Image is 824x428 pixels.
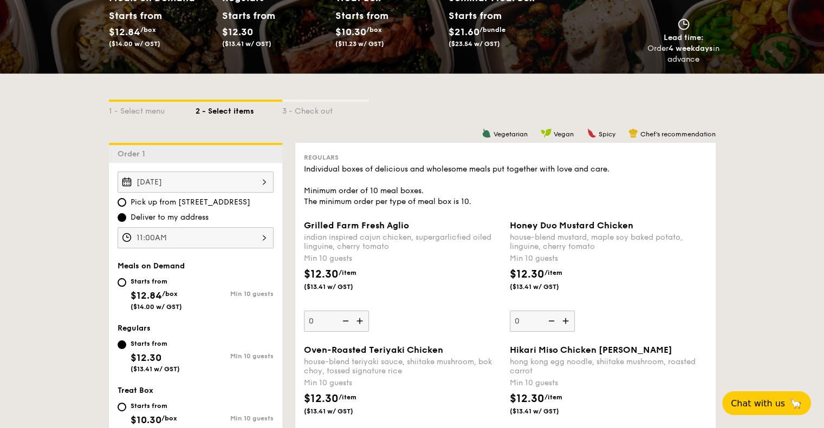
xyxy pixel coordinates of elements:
span: /item [544,393,562,401]
span: ($13.41 w/ GST) [222,40,271,48]
div: Min 10 guests [304,253,501,264]
input: Deliver to my address [118,213,126,222]
div: indian inspired cajun chicken, supergarlicfied oiled linguine, cherry tomato [304,233,501,251]
div: Min 10 guests [510,253,707,264]
span: ($14.00 w/ GST) [109,40,160,48]
img: icon-chef-hat.a58ddaea.svg [628,128,638,138]
span: /item [339,269,356,276]
span: Oven-Roasted Teriyaki Chicken [304,345,443,355]
img: icon-vegan.f8ff3823.svg [541,128,552,138]
span: ($23.54 w/ GST) [449,40,500,48]
div: Min 10 guests [510,378,707,389]
input: Pick up from [STREET_ADDRESS] [118,198,126,207]
span: Pick up from [STREET_ADDRESS] [131,197,250,208]
div: Starts from [335,8,384,24]
span: Vegetarian [494,130,528,138]
span: $12.30 [304,392,339,405]
div: hong kong egg noodle, shiitake mushroom, roasted carrot [510,357,707,376]
strong: 4 weekdays [669,44,713,53]
span: ($13.41 w/ GST) [510,407,583,416]
img: icon-clock.2db775ea.svg [676,18,692,30]
span: Regulars [304,154,339,161]
span: ($13.41 w/ GST) [304,407,378,416]
span: $10.30 [335,26,366,38]
div: Order in advance [647,43,720,65]
div: 2 - Select items [196,102,282,117]
span: $10.30 [131,414,161,426]
div: Min 10 guests [196,352,274,360]
span: $12.30 [510,268,544,281]
div: 3 - Check out [282,102,369,117]
img: icon-add.58712e84.svg [353,311,369,331]
span: ($13.41 w/ GST) [510,282,583,291]
span: /bundle [479,26,505,34]
input: Starts from$12.84/box($14.00 w/ GST)Min 10 guests [118,278,126,287]
span: Hikari Miso Chicken [PERSON_NAME] [510,345,672,355]
div: Starts from [131,401,179,410]
span: Spicy [599,130,615,138]
span: $12.30 [222,26,253,38]
img: icon-vegetarian.fe4039eb.svg [482,128,491,138]
span: /item [544,269,562,276]
span: ($13.41 w/ GST) [304,282,378,291]
span: $12.84 [131,289,162,301]
input: Starts from$12.30($13.41 w/ GST)Min 10 guests [118,340,126,349]
span: Meals on Demand [118,261,185,271]
span: $12.30 [510,392,544,405]
span: /box [161,414,177,422]
span: /box [162,290,178,298]
input: Event date [118,172,274,193]
img: icon-reduce.1d2dbef1.svg [336,311,353,331]
div: Min 10 guests [304,378,501,389]
div: Min 10 guests [196,290,274,298]
span: Treat Box [118,386,153,395]
div: Starts from [449,8,501,24]
img: icon-add.58712e84.svg [559,311,575,331]
span: Chat with us [731,398,785,409]
div: house-blend mustard, maple soy baked potato, linguine, cherry tomato [510,233,707,251]
input: Starts from$10.30/box($11.23 w/ GST)Min 10 guests [118,403,126,411]
span: Order 1 [118,149,150,159]
button: Chat with us🦙 [722,391,811,415]
span: Regulars [118,324,151,333]
span: Honey Duo Mustard Chicken [510,220,633,231]
div: Starts from [222,8,270,24]
span: $21.60 [449,26,479,38]
span: ($13.41 w/ GST) [131,365,180,373]
span: ($14.00 w/ GST) [131,303,182,311]
span: Grilled Farm Fresh Aglio [304,220,409,231]
div: house-blend teriyaki sauce, shiitake mushroom, bok choy, tossed signature rice [304,357,501,376]
img: icon-reduce.1d2dbef1.svg [542,311,559,331]
div: Min 10 guests [196,414,274,422]
input: Event time [118,227,274,248]
span: Deliver to my address [131,212,209,223]
div: Starts from [109,8,157,24]
span: 🦙 [789,397,802,410]
div: 1 - Select menu [109,102,196,117]
span: $12.30 [304,268,339,281]
div: Starts from [131,339,180,348]
span: Chef's recommendation [640,130,716,138]
span: Vegan [554,130,574,138]
span: /item [339,393,356,401]
span: /box [366,26,382,34]
span: ($11.23 w/ GST) [335,40,384,48]
span: $12.30 [131,352,161,364]
div: Individual boxes of delicious and wholesome meals put together with love and care. Minimum order ... [304,164,707,207]
span: /box [140,26,156,34]
img: icon-spicy.37a8142b.svg [587,128,596,138]
input: Honey Duo Mustard Chickenhouse-blend mustard, maple soy baked potato, linguine, cherry tomatoMin ... [510,311,575,332]
div: Starts from [131,277,182,286]
input: Grilled Farm Fresh Aglioindian inspired cajun chicken, supergarlicfied oiled linguine, cherry tom... [304,311,369,332]
span: $12.84 [109,26,140,38]
span: Lead time: [664,33,704,42]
